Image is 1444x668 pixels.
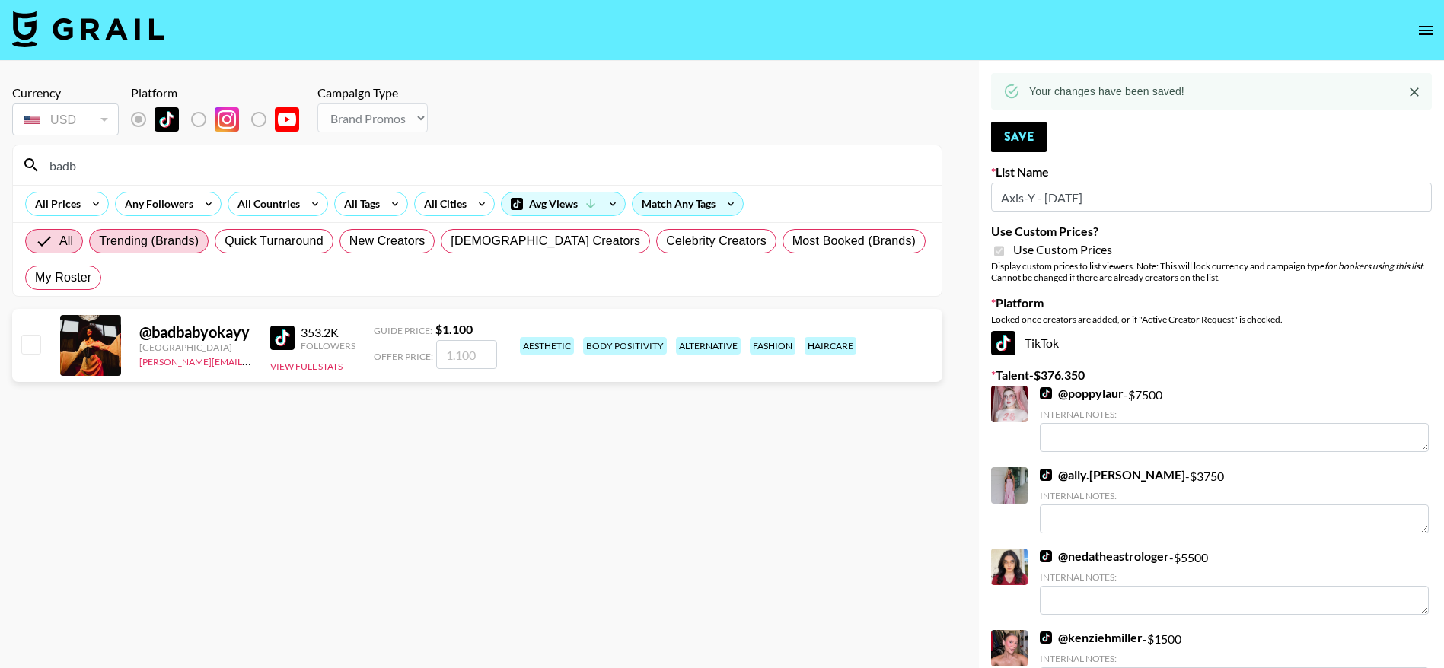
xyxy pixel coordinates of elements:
[1040,387,1052,399] img: TikTok
[15,107,116,133] div: USD
[374,351,433,362] span: Offer Price:
[270,326,295,350] img: TikTok
[991,295,1432,310] label: Platform
[270,361,343,372] button: View Full Stats
[1040,550,1052,562] img: TikTok
[1040,549,1429,615] div: - $ 5500
[99,232,199,250] span: Trending (Brands)
[750,337,795,355] div: fashion
[676,337,741,355] div: alternative
[116,192,196,215] div: Any Followers
[1040,630,1143,645] a: @kenziehmiller
[225,232,324,250] span: Quick Turnaround
[415,192,470,215] div: All Cities
[1403,81,1426,103] button: Close
[991,331,1015,355] img: TikTok
[335,192,383,215] div: All Tags
[1029,78,1184,105] div: Your changes have been saved!
[805,337,856,355] div: haircare
[1040,469,1052,481] img: TikTok
[1040,571,1429,583] div: Internal Notes:
[35,269,91,287] span: My Roster
[215,107,239,132] img: Instagram
[12,100,119,138] div: Currency is locked to USD
[139,323,252,342] div: @ badbabyokayy
[1040,549,1169,564] a: @nedatheastrologer
[502,192,625,215] div: Avg Views
[436,340,497,369] input: 1.100
[1013,242,1112,257] span: Use Custom Prices
[139,342,252,353] div: [GEOGRAPHIC_DATA]
[991,313,1432,325] div: Locked once creators are added, or if "Active Creator Request" is checked.
[139,353,365,367] a: [PERSON_NAME][EMAIL_ADDRESS][DOMAIN_NAME]
[991,367,1432,383] label: Talent - $ 376.350
[1040,490,1429,501] div: Internal Notes:
[228,192,303,215] div: All Countries
[317,85,428,100] div: Campaign Type
[374,325,432,336] span: Guide Price:
[1040,467,1185,482] a: @ally.[PERSON_NAME]
[991,331,1432,355] div: TikTok
[1040,631,1052,644] img: TikTok
[583,337,667,355] div: body positivity
[520,337,574,355] div: aesthetic
[1040,386,1124,401] a: @poppylaur
[275,107,299,132] img: YouTube
[991,224,1432,239] label: Use Custom Prices?
[1040,653,1429,664] div: Internal Notes:
[26,192,84,215] div: All Prices
[301,340,355,351] div: Followers
[1040,386,1429,452] div: - $ 7500
[12,85,119,100] div: Currency
[155,107,179,132] img: TikTok
[792,232,916,250] span: Most Booked (Brands)
[991,122,1047,152] button: Save
[59,232,73,250] span: All
[991,260,1432,283] div: Display custom prices to list viewers. Note: This will lock currency and campaign type . Cannot b...
[40,153,932,177] input: Search by User Name
[131,85,311,100] div: Platform
[991,164,1432,180] label: List Name
[1411,15,1441,46] button: open drawer
[349,232,426,250] span: New Creators
[1040,409,1429,420] div: Internal Notes:
[301,325,355,340] div: 353.2K
[666,232,767,250] span: Celebrity Creators
[131,103,311,135] div: List locked to TikTok.
[435,322,473,336] strong: $ 1.100
[12,11,164,47] img: Grail Talent
[1324,260,1423,272] em: for bookers using this list
[633,192,743,215] div: Match Any Tags
[1040,467,1429,533] div: - $ 3750
[451,232,640,250] span: [DEMOGRAPHIC_DATA] Creators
